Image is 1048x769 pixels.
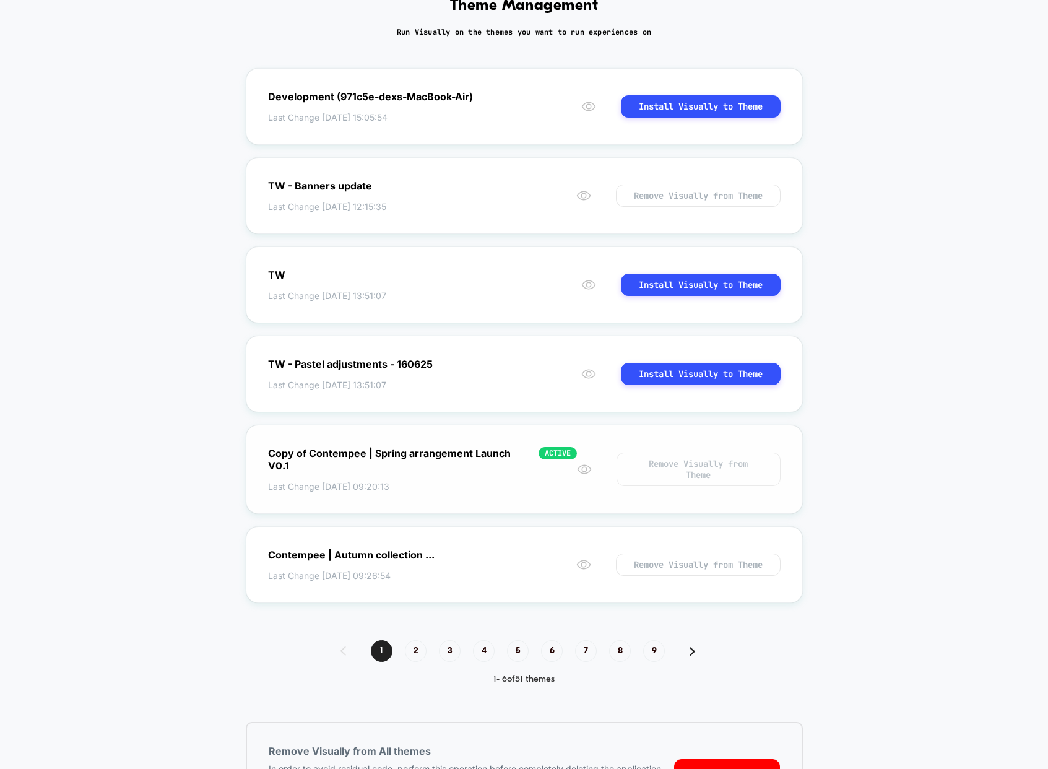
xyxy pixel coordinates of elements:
button: Install Visually to Theme [621,95,781,118]
h2: Run Visually on the themes you want to run experiences on [397,27,651,37]
span: Last Change [DATE] 13:51:07 [268,290,386,301]
span: 8 [609,640,631,662]
div: Contempee | Autumn collection ... [268,549,435,561]
button: Install Visually to Theme [621,363,781,385]
div: 1 - 6 of 51 themes [328,674,720,685]
button: Install Visually to Theme [621,274,781,296]
div: TW [268,269,285,281]
div: TW - Pastel adjustments - 160625 [268,358,433,370]
span: 7 [575,640,597,662]
div: TW - Banners update [268,180,372,192]
span: Remove Visually from All themes [269,745,431,757]
span: Last Change [DATE] 15:05:54 [268,112,518,123]
span: 3 [439,640,461,662]
span: 5 [507,640,529,662]
div: ACTIVE [539,447,577,459]
span: 2 [405,640,427,662]
span: 4 [473,640,495,662]
span: Last Change [DATE] 09:20:13 [268,481,578,492]
img: pagination forward [690,647,695,656]
span: Last Change [DATE] 12:15:35 [268,201,417,212]
div: Development (971c5e-dexs-MacBook-Air) [268,90,473,103]
button: Remove Visually from Theme [616,185,781,207]
span: 9 [643,640,665,662]
span: 1 [371,640,392,662]
span: 6 [541,640,563,662]
span: Last Change [DATE] 13:51:07 [268,380,477,390]
button: Remove Visually from Theme [617,453,780,486]
div: Copy of Contempee | Spring arrangement Launch V0.1 [268,447,533,472]
button: Remove Visually from Theme [616,554,781,576]
span: Last Change [DATE] 09:26:54 [268,570,479,581]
